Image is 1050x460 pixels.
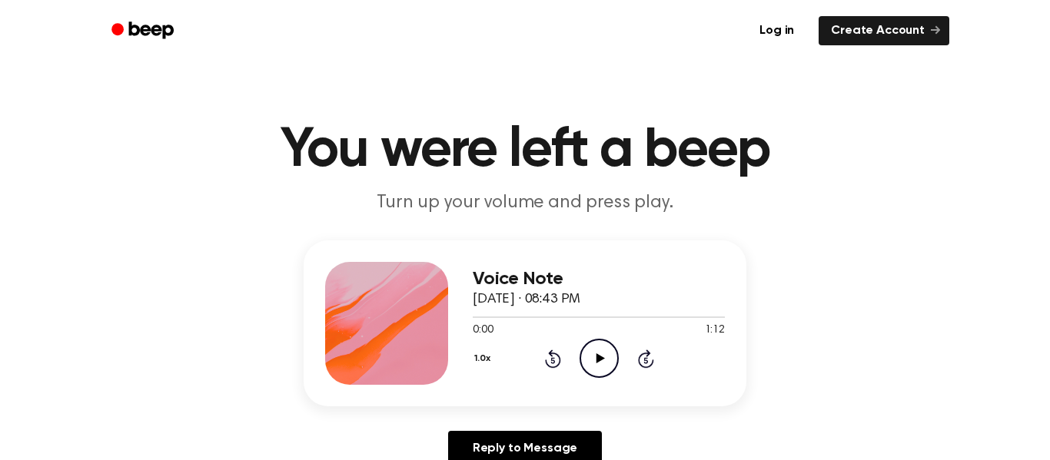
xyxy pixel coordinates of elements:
span: 0:00 [473,323,493,339]
a: Log in [744,13,809,48]
button: 1.0x [473,346,496,372]
p: Turn up your volume and press play. [230,190,820,216]
a: Create Account [819,16,949,45]
h3: Voice Note [473,269,725,290]
a: Beep [101,16,188,46]
h1: You were left a beep [131,123,919,178]
span: 1:12 [705,323,725,339]
span: [DATE] · 08:43 PM [473,293,580,306]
